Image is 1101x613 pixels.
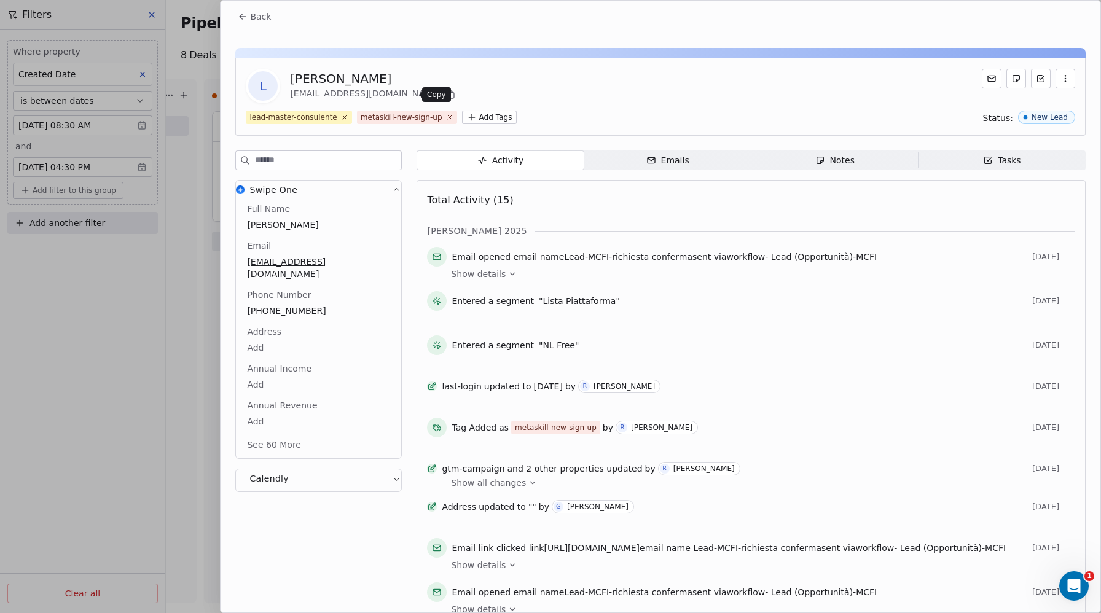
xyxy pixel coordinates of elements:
span: Annual Revenue [245,399,319,412]
span: updated to [479,501,526,513]
span: [DATE] [1032,296,1075,306]
span: Address [442,501,476,513]
iframe: Intercom live chat [1059,571,1089,601]
span: [DATE] [1032,381,1075,391]
span: Lead-MCFI-richiesta conferma [564,587,692,597]
div: Swipe OneSwipe One [236,203,401,458]
span: 1 [1084,571,1094,581]
span: Show details [451,559,506,571]
span: link email name sent via workflow - [452,542,1006,554]
span: Email [245,240,273,252]
span: Lead (Opportunità)-MCFI [771,252,877,262]
span: Phone Number [245,289,313,301]
span: Tag Added [452,421,496,434]
span: last-login [442,380,481,392]
button: CalendlyCalendly [236,469,401,491]
span: [EMAIL_ADDRESS][DOMAIN_NAME] [247,256,390,280]
a: Show details [451,559,1067,571]
span: by [603,421,613,434]
span: Email link clicked [452,543,526,553]
span: [DATE] [1032,543,1075,553]
span: [DATE] [1032,252,1075,262]
span: Back [250,10,271,23]
span: Entered a segment [452,295,534,307]
span: Lead-MCFI-richiesta conferma [564,252,692,262]
span: [DATE] [1032,423,1075,432]
div: R [662,464,667,474]
span: by [539,501,549,513]
button: Add Tags [462,111,517,124]
span: [DATE] [1032,502,1075,512]
span: Show details [451,268,506,280]
span: [URL][DOMAIN_NAME] [544,543,640,553]
span: Lead-MCFI-richiesta conferma [693,543,821,553]
div: [PERSON_NAME] [631,423,692,432]
span: Show all changes [451,477,526,489]
span: "Lista Piattaforma" [539,295,620,307]
span: email name sent via workflow - [452,251,877,263]
button: Swipe OneSwipe One [236,181,401,203]
a: Show all changes [451,477,1067,489]
p: Copy [427,90,446,100]
img: Calendly [236,474,245,483]
span: Swipe One [249,184,297,196]
div: lead-master-consulente [249,112,337,123]
span: "NL Free" [539,339,579,351]
div: [PERSON_NAME] [594,382,655,391]
div: R [583,381,587,391]
span: [DATE] [534,380,563,392]
span: updated to [484,380,531,392]
span: Lead (Opportunità)-MCFI [900,543,1006,553]
span: Add [247,342,390,354]
span: [DATE] [1032,587,1075,597]
div: Emails [646,154,689,167]
span: [DATE] [1032,340,1075,350]
div: New Lead [1032,113,1068,122]
button: See 60 More [240,434,308,456]
span: Total Activity (15) [427,194,513,206]
span: Full Name [245,203,292,215]
span: gtm-campaign [442,463,504,475]
img: Swipe One [236,185,245,194]
span: [PERSON_NAME] 2025 [427,225,527,237]
div: metaskill-new-sign-up [361,112,442,123]
span: Calendly [249,472,289,485]
button: Back [230,6,278,28]
div: [PERSON_NAME] [673,464,735,473]
span: Entered a segment [452,339,534,351]
span: [DATE] [1032,464,1075,474]
div: G [556,502,561,512]
span: [PHONE_NUMBER] [247,305,390,317]
div: metaskill-new-sign-up [515,422,597,433]
span: by [565,380,576,392]
div: [PERSON_NAME] [567,502,629,511]
a: Show details [451,268,1067,280]
span: L [248,71,278,101]
span: Address [245,326,284,338]
span: email name sent via workflow - [452,586,877,598]
div: R [621,423,625,432]
div: [EMAIL_ADDRESS][DOMAIN_NAME] [290,87,458,102]
div: Notes [815,154,855,167]
span: and 2 other properties updated [507,463,643,475]
span: "" [528,501,536,513]
span: Add [247,415,390,428]
span: Add [247,378,390,391]
span: Lead (Opportunità)-MCFI [771,587,877,597]
span: Email opened [452,587,511,597]
span: by [645,463,656,475]
span: Annual Income [245,362,314,375]
div: [PERSON_NAME] [290,70,458,87]
div: Tasks [983,154,1021,167]
span: as [499,421,509,434]
span: [PERSON_NAME] [247,219,390,231]
span: Email opened [452,252,511,262]
span: Status: [983,112,1013,124]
